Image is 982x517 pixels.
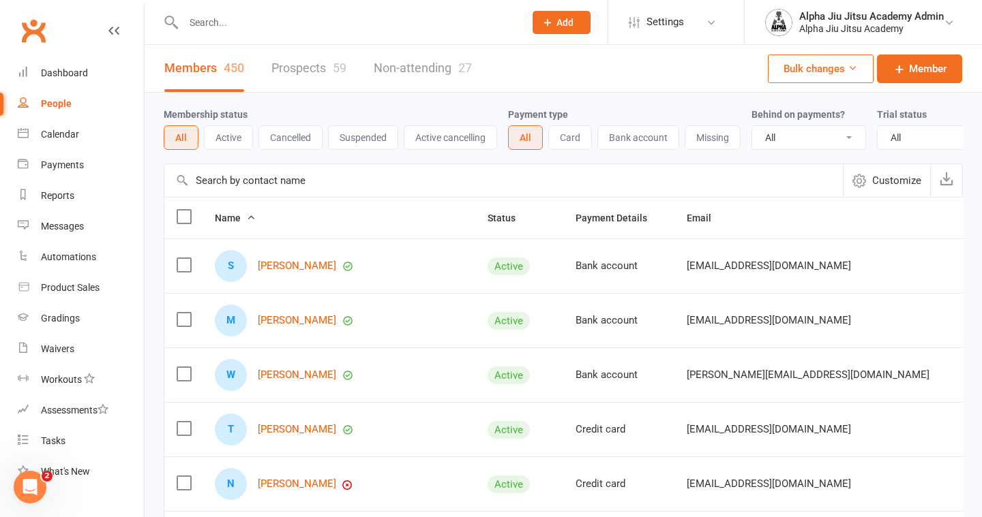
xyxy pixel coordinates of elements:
div: 59 [333,61,346,75]
a: Messages [18,211,144,242]
a: People [18,89,144,119]
div: Bank account [576,315,662,326]
a: Clubworx [16,14,50,48]
div: N [215,468,247,500]
button: Bank account [597,125,679,150]
div: 27 [458,61,472,75]
button: Status [488,210,531,226]
img: thumb_image1751406779.png [765,9,792,36]
div: Waivers [41,343,74,354]
div: Active [488,312,530,330]
a: Automations [18,242,144,272]
div: Automations [41,251,96,262]
div: Alpha Jiu Jitsu Academy [799,22,944,35]
span: Add [556,17,574,28]
div: 450 [224,61,244,75]
a: Non-attending27 [374,45,472,92]
span: [EMAIL_ADDRESS][DOMAIN_NAME] [687,471,851,497]
button: All [508,125,543,150]
div: Payments [41,159,84,170]
a: Member [877,54,962,83]
a: [PERSON_NAME] [258,315,336,326]
div: Assessments [41,405,108,416]
span: Name [215,213,256,223]
div: Alpha Jiu Jitsu Academy Admin [799,10,944,22]
div: Messages [41,221,84,232]
a: [PERSON_NAME] [258,424,336,435]
div: Workouts [41,374,82,385]
div: T [215,413,247,445]
span: Customize [872,172,921,189]
button: Active cancelling [404,125,497,150]
a: [PERSON_NAME] [258,369,336,381]
input: Search... [179,13,515,32]
span: Status [488,213,531,223]
button: Name [215,210,256,226]
button: Suspended [328,125,398,150]
span: Settings [646,7,684,37]
span: Payment Details [576,213,662,223]
label: Trial status [877,109,927,120]
div: Gradings [41,313,80,324]
button: Bulk changes [768,54,874,83]
span: Member [909,61,947,77]
a: Reports [18,181,144,211]
div: Bank account [576,369,662,381]
a: Workouts [18,364,144,395]
input: Search by contact name [164,164,843,197]
div: Reports [41,190,74,201]
a: Waivers [18,334,144,364]
div: Credit card [576,478,662,490]
div: People [41,98,72,109]
a: Product Sales [18,272,144,303]
span: Email [687,213,726,223]
label: Membership status [164,109,248,120]
div: Product Sales [41,282,100,293]
a: Tasks [18,426,144,456]
a: Dashboard [18,58,144,89]
a: What's New [18,456,144,487]
div: Active [488,366,530,384]
button: Customize [843,164,930,197]
button: Add [533,11,591,34]
a: Assessments [18,395,144,426]
a: Members450 [164,45,244,92]
button: Card [548,125,592,150]
div: Calendar [41,129,79,140]
div: Active [488,475,530,493]
div: What's New [41,466,90,477]
label: Behind on payments? [752,109,845,120]
div: Active [488,421,530,439]
a: [PERSON_NAME] [258,478,336,490]
span: [EMAIL_ADDRESS][DOMAIN_NAME] [687,307,851,333]
button: Email [687,210,726,226]
button: Active [204,125,253,150]
a: Payments [18,150,144,181]
a: Gradings [18,303,144,334]
div: Dashboard [41,67,88,78]
a: [PERSON_NAME] [258,260,336,272]
a: Prospects59 [271,45,346,92]
div: Credit card [576,424,662,435]
button: Missing [685,125,741,150]
div: Active [488,257,530,275]
label: Payment type [508,109,568,120]
span: [EMAIL_ADDRESS][DOMAIN_NAME] [687,416,851,442]
div: W [215,359,247,391]
div: S [215,250,247,282]
span: [PERSON_NAME][EMAIL_ADDRESS][DOMAIN_NAME] [687,362,929,388]
button: Payment Details [576,210,662,226]
button: All [164,125,198,150]
button: Cancelled [258,125,323,150]
div: Tasks [41,435,65,446]
div: M [215,304,247,336]
iframe: Intercom live chat [14,471,46,503]
span: 2 [42,471,53,482]
a: Calendar [18,119,144,150]
span: [EMAIL_ADDRESS][DOMAIN_NAME] [687,253,851,279]
div: Bank account [576,260,662,272]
